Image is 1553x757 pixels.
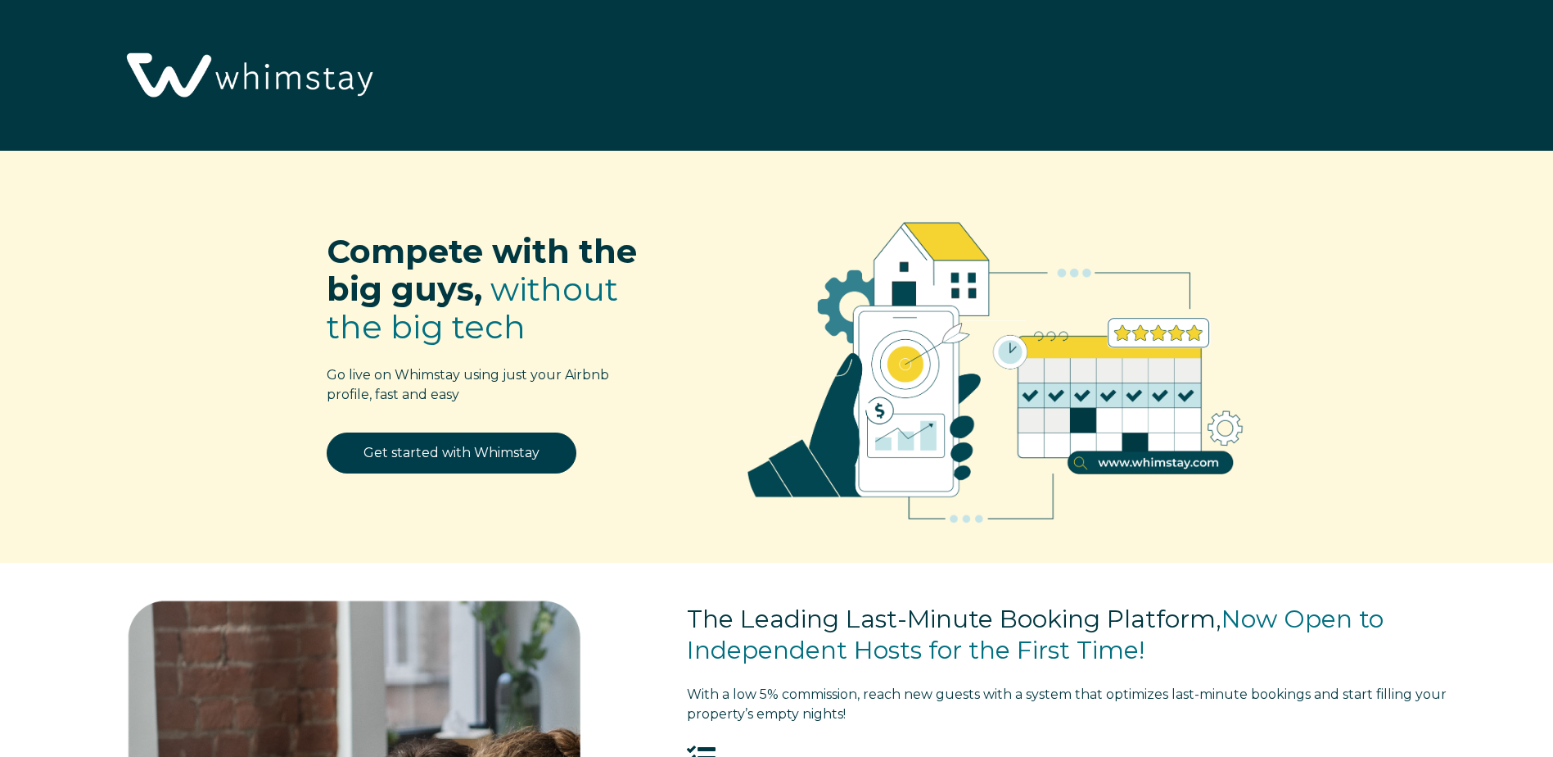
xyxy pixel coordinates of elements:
[115,8,381,145] img: Whimstay Logo-02 1
[687,687,1447,722] span: tart filling your property’s empty nights!
[687,604,1384,665] span: Now Open to Independent Hosts for the First Time!
[327,433,576,474] a: Get started with Whimstay
[327,269,618,347] span: without the big tech
[707,175,1284,554] img: RBO Ilustrations-02
[327,367,609,402] span: Go live on Whimstay using just your Airbnb profile, fast and easy
[327,231,637,309] span: Compete with the big guys,
[687,604,1221,634] span: The Leading Last-Minute Booking Platform,
[687,687,1348,702] span: With a low 5% commission, reach new guests with a system that optimizes last-minute bookings and s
